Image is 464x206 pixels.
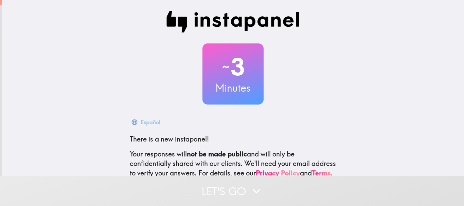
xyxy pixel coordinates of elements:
a: Terms [312,169,331,177]
span: ~ [221,57,231,77]
span: There is a new instapanel! [130,135,209,143]
div: Español [141,117,160,127]
a: Privacy Policy [256,169,300,177]
img: Instapanel [166,11,300,33]
h2: 3 [202,53,264,81]
h3: Minutes [202,81,264,95]
button: Español [130,115,163,129]
b: not be made public [187,150,247,158]
p: Your responses will and will only be confidentially shared with our clients. We'll need your emai... [130,149,336,178]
